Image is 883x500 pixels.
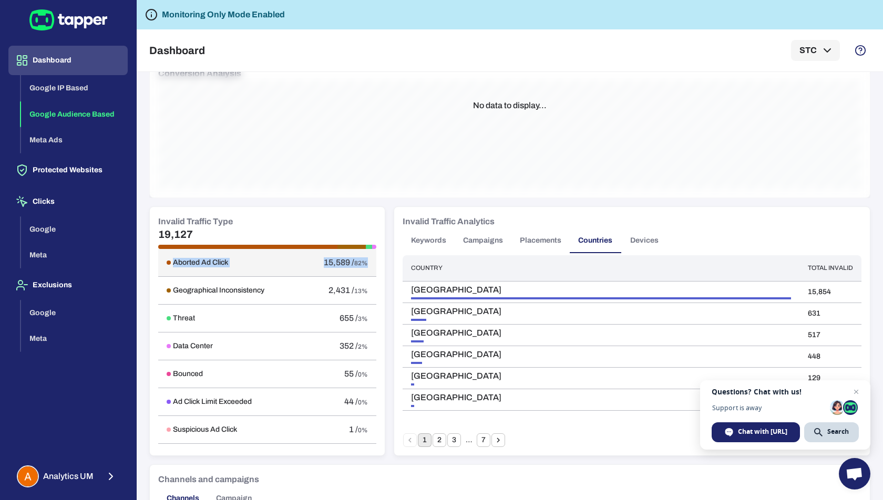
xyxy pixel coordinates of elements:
span: 352 / [340,341,358,350]
span: 0% [358,399,368,406]
span: Chat with [URL] [712,422,800,442]
span: 55 / [344,369,358,378]
h6: Aborted Ad Click [173,258,228,267]
h6: Threat [173,314,195,323]
button: Google Audience Based [21,101,128,128]
button: Meta Ads [21,127,128,153]
svg: Tapper is not blocking any fraudulent activity for this domain [145,8,158,21]
span: 15,589 / [324,258,354,267]
button: Meta [21,326,128,352]
button: page 1 [418,433,432,447]
p: No data to display... [473,100,547,111]
button: Go to page 2 [433,433,446,447]
h6: Bounced [173,369,203,379]
span: Chat with [URL] [738,427,787,436]
a: Clicks [8,196,128,205]
span: Search [804,422,859,442]
span: Support is away [712,404,826,412]
a: Meta [21,334,128,342]
span: [GEOGRAPHIC_DATA] [411,328,791,338]
span: Search [827,427,849,436]
button: Analytics UMAnalytics UM [8,461,128,492]
span: 0% [358,426,368,434]
h6: Monitoring Only Mode Enabled [162,8,285,21]
div: … [462,435,476,445]
th: Country [403,255,799,281]
button: Placements [511,228,570,253]
button: STC [791,40,840,61]
td: 448 [799,346,861,367]
button: Meta [21,242,128,268]
button: Go to page 7 [477,433,490,447]
button: Google IP Based [21,75,128,101]
a: Exclusions [8,280,128,289]
a: Dashboard [8,55,128,64]
span: [GEOGRAPHIC_DATA] [411,285,791,295]
button: Google [21,300,128,326]
a: Meta Ads [21,135,128,144]
a: Google [21,224,128,233]
td: 631 [799,303,861,324]
span: Analytics UM [43,471,94,482]
h6: Suspicious Ad Click [173,425,237,434]
a: Google Audience Based [21,109,128,118]
span: 1 / [349,425,358,434]
span: Questions? Chat with us! [712,388,859,396]
button: Countries [570,228,621,253]
span: 0% [358,371,368,378]
h6: Data Center [173,341,213,351]
span: [GEOGRAPHIC_DATA] [411,349,791,360]
button: Campaigns [455,228,511,253]
h6: Geographical Inconsistency [173,286,264,295]
nav: pagination navigation [403,433,506,447]
span: 655 / [340,314,358,322]
span: 2% [358,343,368,350]
a: Open chat [839,458,870,489]
th: Total Invalid [799,255,861,281]
button: Go to page 3 [447,433,461,447]
button: Dashboard [8,46,128,75]
span: [GEOGRAPHIC_DATA] [411,371,791,381]
span: 13% [354,287,368,295]
span: 44 / [344,397,358,406]
button: Google [21,216,128,243]
button: Exclusions [8,270,128,300]
button: Devices [621,228,668,253]
button: Clicks [8,187,128,216]
a: Google [21,307,128,316]
td: 129 [799,367,861,389]
span: 2,431 / [328,286,354,295]
h6: Ad Click Limit Exceeded [173,397,252,407]
h6: Invalid Traffic Type [158,215,233,228]
h5: Dashboard [149,44,205,57]
span: 3% [358,315,368,322]
button: Protected Websites [8,155,128,185]
a: Protected Websites [8,165,128,174]
h6: Invalid Traffic Analytics [403,215,495,228]
span: [GEOGRAPHIC_DATA] [411,392,791,403]
a: Meta [21,250,128,259]
h5: 19,127 [158,228,376,241]
span: [GEOGRAPHIC_DATA] [411,306,791,317]
td: 517 [799,324,861,346]
img: Analytics UM [18,466,38,486]
button: Keywords [403,228,455,253]
td: 15,854 [799,281,861,303]
h6: Channels and campaigns [158,473,259,486]
span: 82% [354,259,368,267]
button: Go to next page [491,433,505,447]
a: Google IP Based [21,83,128,92]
